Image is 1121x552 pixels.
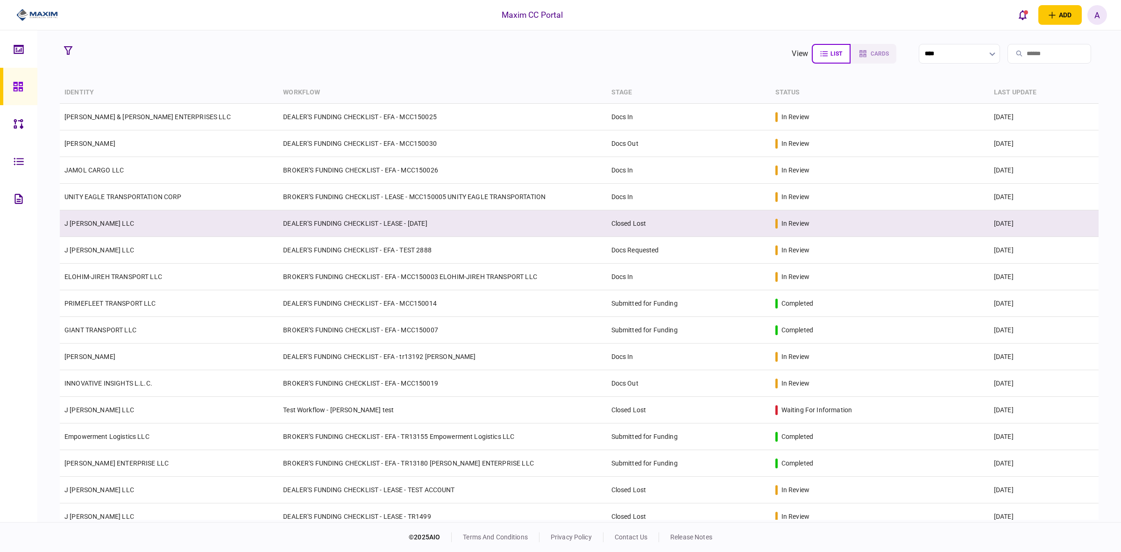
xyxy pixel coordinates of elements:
button: open notifications list [1013,5,1033,25]
a: GIANT TRANSPORT LLC [64,326,136,334]
div: in review [781,165,809,175]
td: [DATE] [989,210,1099,237]
td: BROKER'S FUNDING CHECKLIST - LEASE - MCC150005 UNITY EAGLE TRANSPORTATION [278,184,606,210]
td: [DATE] [989,477,1099,503]
img: client company logo [16,8,58,22]
td: [DATE] [989,184,1099,210]
td: [DATE] [989,104,1099,130]
a: JAMOL CARGO LLC [64,166,124,174]
button: cards [851,44,896,64]
td: [DATE] [989,290,1099,317]
a: PRIMEFLEET TRANSPORT LLC [64,300,156,307]
button: A [1087,5,1107,25]
th: last update [989,82,1099,104]
div: waiting for information [781,405,852,415]
div: in review [781,272,809,281]
a: Empowerment Logistics LLC [64,433,149,440]
td: [DATE] [989,450,1099,477]
th: status [771,82,989,104]
a: [PERSON_NAME] [64,353,115,360]
td: Closed Lost [607,503,771,530]
a: terms and conditions [463,533,528,541]
td: Closed Lost [607,477,771,503]
div: in review [781,219,809,228]
div: completed [781,325,813,335]
td: [DATE] [989,397,1099,423]
a: [PERSON_NAME] & [PERSON_NAME] ENTERPRISES LLC [64,113,231,121]
a: J [PERSON_NAME] LLC [64,406,134,414]
td: Test Workflow - [PERSON_NAME] test [278,397,606,423]
td: [DATE] [989,370,1099,397]
td: Docs In [607,104,771,130]
a: UNITY EAGLE TRANSPORTATION CORP [64,193,182,201]
td: [DATE] [989,317,1099,344]
a: J [PERSON_NAME] LLC [64,220,134,227]
th: stage [607,82,771,104]
td: DEALER'S FUNDING CHECKLIST - EFA - MCC150030 [278,130,606,157]
div: in review [781,192,809,201]
a: J [PERSON_NAME] LLC [64,486,134,494]
a: [PERSON_NAME] ENTERPRISE LLC [64,459,169,467]
td: Docs In [607,264,771,290]
div: Maxim CC Portal [502,9,563,21]
div: completed [781,459,813,468]
td: BROKER'S FUNDING CHECKLIST - EFA - MCC150007 [278,317,606,344]
td: Docs In [607,344,771,370]
div: completed [781,299,813,308]
div: in review [781,112,809,122]
td: [DATE] [989,157,1099,184]
td: [DATE] [989,237,1099,264]
td: [DATE] [989,264,1099,290]
td: DEALER'S FUNDING CHECKLIST - EFA - TEST 2888 [278,237,606,264]
td: [DATE] [989,130,1099,157]
a: J [PERSON_NAME] LLC [64,513,134,520]
td: BROKER'S FUNDING CHECKLIST - EFA - MCC150026 [278,157,606,184]
td: Docs Out [607,130,771,157]
td: DEALER'S FUNDING CHECKLIST - LEASE - TEST ACCOUNT [278,477,606,503]
div: in review [781,379,809,388]
div: © 2025 AIO [409,532,452,542]
td: BROKER'S FUNDING CHECKLIST - EFA - TR13180 [PERSON_NAME] ENTERPRISE LLC [278,450,606,477]
div: in review [781,139,809,148]
td: Submitted for Funding [607,450,771,477]
td: Submitted for Funding [607,423,771,450]
a: INNOVATIVE INSIGHTS L.L.C. [64,380,152,387]
td: Docs In [607,184,771,210]
td: BROKER'S FUNDING CHECKLIST - EFA - TR13155 Empowerment Logistics LLC [278,423,606,450]
a: release notes [670,533,712,541]
div: view [792,48,808,59]
td: DEALER'S FUNDING CHECKLIST - EFA - MCC150014 [278,290,606,317]
td: Closed Lost [607,397,771,423]
td: [DATE] [989,344,1099,370]
div: completed [781,432,813,441]
span: list [830,50,842,57]
td: Docs Out [607,370,771,397]
td: Docs In [607,157,771,184]
td: DEALER'S FUNDING CHECKLIST - EFA - tr13192 [PERSON_NAME] [278,344,606,370]
button: open adding identity options [1038,5,1082,25]
a: [PERSON_NAME] [64,140,115,147]
a: J [PERSON_NAME] LLC [64,246,134,254]
td: BROKER'S FUNDING CHECKLIST - EFA - MCC150019 [278,370,606,397]
td: Submitted for Funding [607,290,771,317]
td: DEALER'S FUNDING CHECKLIST - LEASE - TR1499 [278,503,606,530]
a: contact us [615,533,647,541]
th: identity [60,82,278,104]
div: in review [781,485,809,495]
td: DEALER'S FUNDING CHECKLIST - LEASE - [DATE] [278,210,606,237]
div: in review [781,245,809,255]
td: BROKER'S FUNDING CHECKLIST - EFA - MCC150003 ELOHIM-JIREH TRANSPORT LLC [278,264,606,290]
a: ELOHIM-JIREH TRANSPORT LLC [64,273,162,280]
div: in review [781,512,809,521]
button: list [812,44,851,64]
td: [DATE] [989,503,1099,530]
td: Closed Lost [607,210,771,237]
div: in review [781,352,809,361]
td: DEALER'S FUNDING CHECKLIST - EFA - MCC150025 [278,104,606,130]
td: [DATE] [989,423,1099,450]
td: Submitted for Funding [607,317,771,344]
td: Docs Requested [607,237,771,264]
a: privacy policy [551,533,592,541]
th: workflow [278,82,606,104]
